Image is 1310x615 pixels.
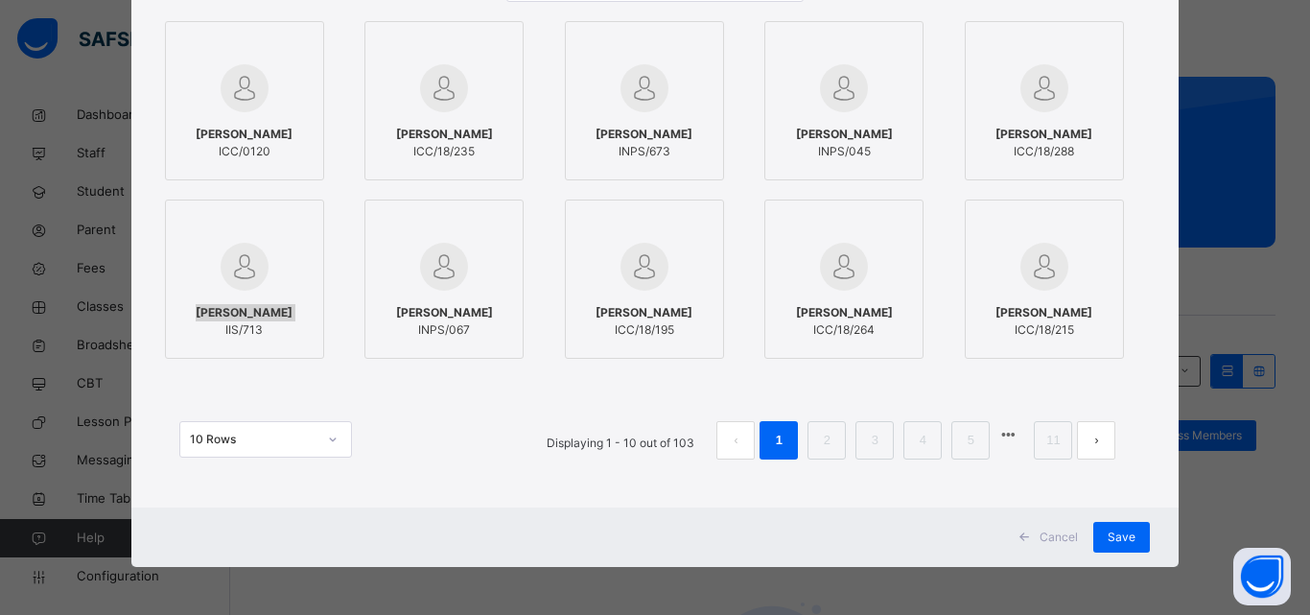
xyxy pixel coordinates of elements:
[620,243,668,291] img: default.svg
[866,428,884,453] a: 3
[770,428,788,453] a: 1
[760,421,798,460] li: 1
[1020,64,1068,112] img: default.svg
[1233,548,1291,605] button: Open asap
[196,143,292,160] span: ICC/0120
[620,64,668,112] img: default.svg
[420,243,468,291] img: default.svg
[716,421,755,460] li: 上一页
[995,321,1092,339] span: ICC/18/215
[1041,428,1065,453] a: 11
[1040,529,1078,546] span: Cancel
[962,428,980,453] a: 5
[818,428,836,453] a: 2
[796,321,893,339] span: ICC/18/264
[396,143,493,160] span: ICC/18/235
[914,428,932,453] a: 4
[995,126,1092,143] span: [PERSON_NAME]
[396,126,493,143] span: [PERSON_NAME]
[532,421,709,460] li: Displaying 1 - 10 out of 103
[596,143,692,160] span: INPS/673
[196,321,292,339] span: IIS/713
[196,126,292,143] span: [PERSON_NAME]
[820,64,868,112] img: default.svg
[796,304,893,321] span: [PERSON_NAME]
[994,421,1021,448] li: 向后 5 页
[196,304,292,321] span: [PERSON_NAME]
[796,126,893,143] span: [PERSON_NAME]
[396,321,493,339] span: INPS/067
[903,421,942,460] li: 4
[420,64,468,112] img: default.svg
[807,421,846,460] li: 2
[221,243,269,291] img: default.svg
[716,421,755,460] button: prev page
[796,143,893,160] span: INPS/045
[596,304,692,321] span: [PERSON_NAME]
[1108,529,1135,546] span: Save
[1077,421,1115,460] button: next page
[596,321,692,339] span: ICC/18/195
[995,304,1092,321] span: [PERSON_NAME]
[951,421,990,460] li: 5
[820,243,868,291] img: default.svg
[596,126,692,143] span: [PERSON_NAME]
[221,64,269,112] img: default.svg
[1034,421,1072,460] li: 11
[1077,421,1115,460] li: 下一页
[396,304,493,321] span: [PERSON_NAME]
[995,143,1092,160] span: ICC/18/288
[190,431,316,448] div: 10 Rows
[1020,243,1068,291] img: default.svg
[855,421,894,460] li: 3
